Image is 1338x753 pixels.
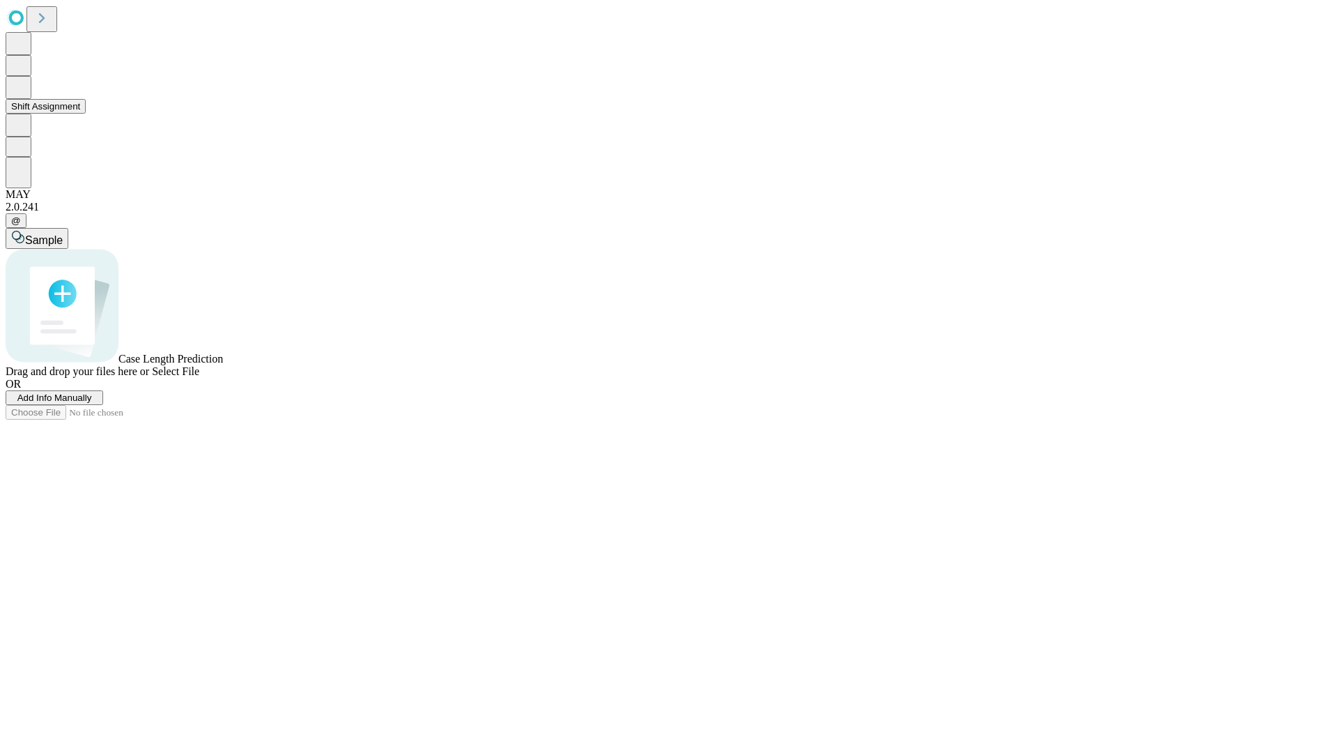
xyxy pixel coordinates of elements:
[6,188,1332,201] div: MAY
[6,378,21,390] span: OR
[25,234,63,246] span: Sample
[11,215,21,226] span: @
[152,365,199,377] span: Select File
[6,213,26,228] button: @
[6,99,86,114] button: Shift Assignment
[118,353,223,365] span: Case Length Prediction
[17,393,92,403] span: Add Info Manually
[6,365,149,377] span: Drag and drop your files here or
[6,201,1332,213] div: 2.0.241
[6,228,68,249] button: Sample
[6,390,103,405] button: Add Info Manually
